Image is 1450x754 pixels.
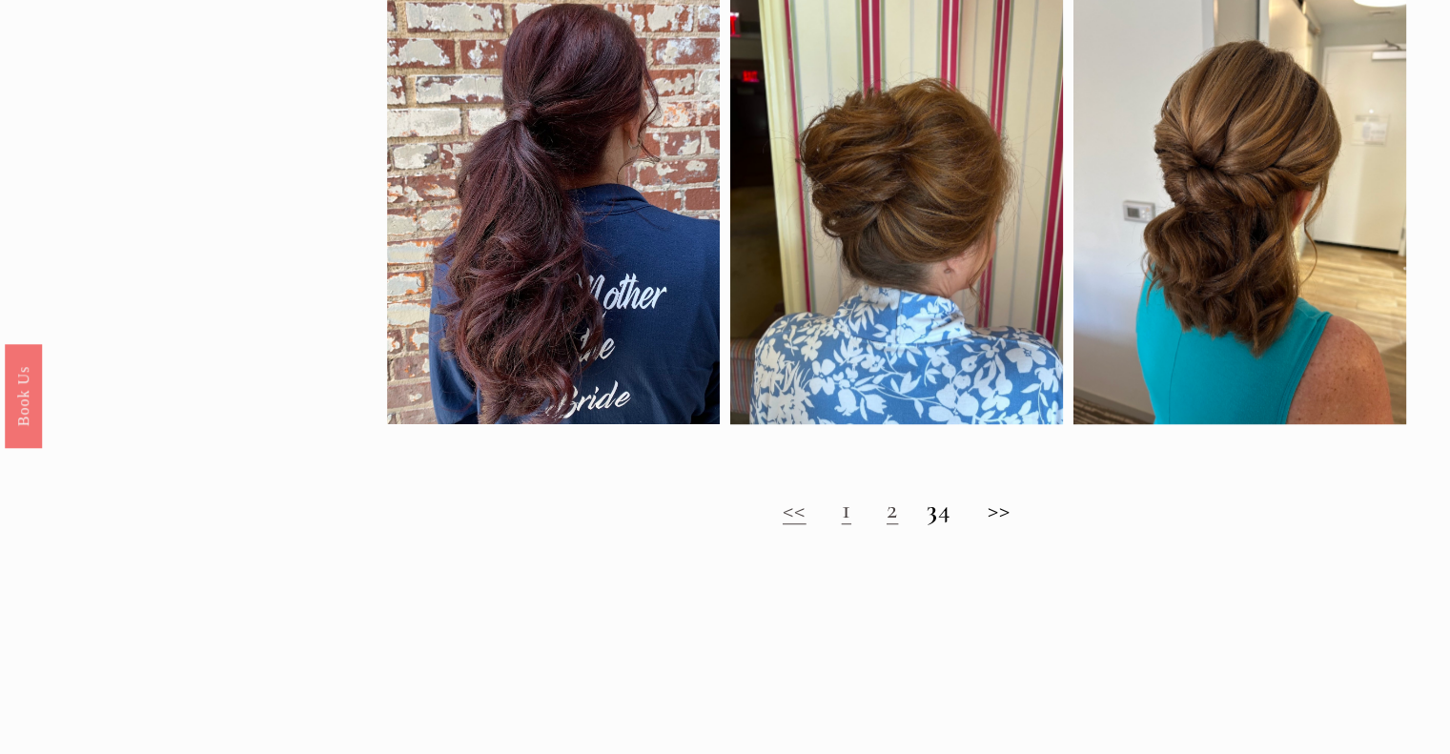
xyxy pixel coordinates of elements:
a: Book Us [5,343,42,447]
a: 1 [842,493,851,525]
a: 2 [887,493,898,525]
a: << [783,493,807,525]
strong: 3 [927,493,938,525]
h2: 4 >> [387,494,1407,525]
